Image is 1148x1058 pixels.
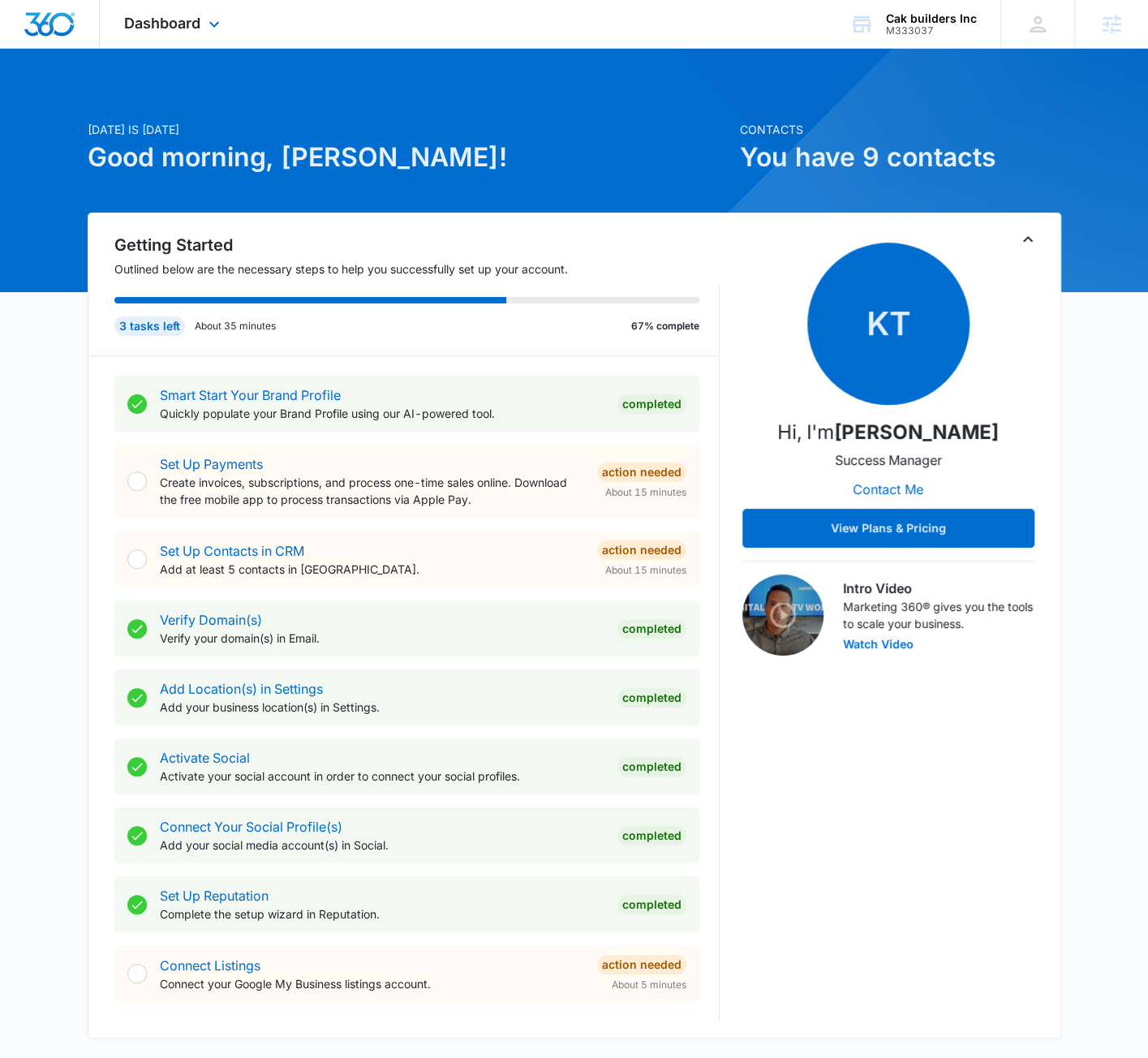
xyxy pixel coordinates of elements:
p: Add your business location(s) in Settings. [160,699,604,716]
div: Completed [617,619,686,639]
a: Smart Start Your Brand Profile [160,387,341,403]
p: Activate your social account in order to connect your social profiles. [160,768,604,785]
button: Watch Video [843,639,914,650]
h1: Good morning, [PERSON_NAME]! [88,138,730,177]
span: Dashboard [124,15,200,32]
h2: Getting Started [114,233,720,257]
p: 67% complete [631,319,699,333]
h3: Intro Video [843,578,1034,598]
p: Add your social media account(s) in Social. [160,837,604,854]
span: About 15 minutes [605,485,686,500]
a: Set Up Reputation [160,888,269,904]
p: Contacts [740,121,1061,138]
div: Action Needed [597,462,686,482]
a: Set Up Payments [160,456,263,472]
span: About 5 minutes [612,978,686,992]
button: Contact Me [836,470,939,509]
a: Set Up Contacts in CRM [160,543,304,559]
div: 3 tasks left [114,316,185,336]
p: Complete the setup wizard in Reputation. [160,905,604,923]
h1: You have 9 contacts [740,138,1061,177]
p: About 35 minutes [195,319,276,333]
p: Quickly populate your Brand Profile using our AI-powered tool. [160,405,604,422]
div: Completed [617,688,686,707]
strong: [PERSON_NAME] [834,420,999,444]
div: Completed [617,757,686,776]
div: Completed [617,826,686,845]
a: Connect Your Social Profile(s) [160,819,342,835]
a: Verify Domain(s) [160,612,262,628]
div: Completed [617,394,686,414]
div: account id [886,25,977,37]
a: Activate Social [160,750,250,766]
p: Success Manager [835,450,942,470]
div: account name [886,12,977,25]
p: Outlined below are the necessary steps to help you successfully set up your account. [114,260,720,277]
p: Add at least 5 contacts in [GEOGRAPHIC_DATA]. [160,561,584,578]
span: KT [807,243,970,405]
div: Action Needed [597,540,686,560]
button: Toggle Collapse [1018,230,1038,249]
p: Connect your Google My Business listings account. [160,975,584,992]
p: Hi, I'm [777,418,999,447]
img: Intro Video [742,574,823,656]
p: [DATE] is [DATE] [88,121,730,138]
span: About 15 minutes [605,563,686,578]
p: Create invoices, subscriptions, and process one-time sales online. Download the free mobile app t... [160,474,584,508]
div: Completed [617,895,686,914]
p: Marketing 360® gives you the tools to scale your business. [843,598,1034,632]
a: Connect Listings [160,957,260,974]
a: Add Location(s) in Settings [160,681,323,697]
p: Verify your domain(s) in Email. [160,630,604,647]
button: View Plans & Pricing [742,509,1034,548]
div: Action Needed [597,955,686,974]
